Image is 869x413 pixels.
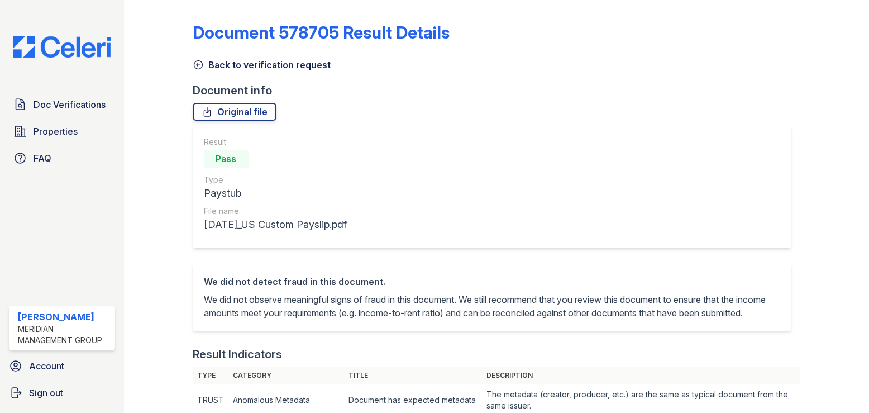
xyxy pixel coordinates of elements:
[9,93,115,116] a: Doc Verifications
[29,359,64,373] span: Account
[9,120,115,143] a: Properties
[822,368,858,402] iframe: chat widget
[204,174,347,186] div: Type
[228,367,345,384] th: Category
[9,147,115,169] a: FAQ
[29,386,63,400] span: Sign out
[204,186,347,201] div: Paystub
[204,136,347,148] div: Result
[344,367,482,384] th: Title
[204,217,347,232] div: [DATE]_US Custom Payslip.pdf
[34,151,51,165] span: FAQ
[34,98,106,111] span: Doc Verifications
[193,103,276,121] a: Original file
[204,275,781,288] div: We did not detect fraud in this document.
[193,346,282,362] div: Result Indicators
[4,355,120,377] a: Account
[18,324,111,346] div: Meridian Management Group
[193,367,228,384] th: Type
[18,310,111,324] div: [PERSON_NAME]
[34,125,78,138] span: Properties
[204,293,781,320] p: We did not observe meaningful signs of fraud in this document. We still recommend that you review...
[204,206,347,217] div: File name
[204,150,249,168] div: Pass
[4,36,120,58] img: CE_Logo_Blue-a8612792a0a2168367f1c8372b55b34899dd931a85d93a1a3d3e32e68fde9ad4.png
[193,22,450,42] a: Document 578705 Result Details
[482,367,800,384] th: Description
[193,58,331,72] a: Back to verification request
[193,83,801,98] div: Document info
[4,382,120,404] a: Sign out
